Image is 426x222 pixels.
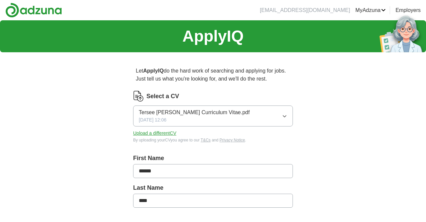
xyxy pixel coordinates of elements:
[201,138,211,142] a: T&Cs
[146,92,179,101] label: Select a CV
[182,24,244,48] h1: ApplyIQ
[143,68,163,74] strong: ApplyIQ
[355,6,386,14] a: MyAdzuna
[260,6,350,14] li: [EMAIL_ADDRESS][DOMAIN_NAME]
[133,137,293,143] div: By uploading your CV you agree to our and .
[5,3,62,18] img: Adzuna logo
[133,106,293,126] button: Tersee [PERSON_NAME] Curriculum Vitae.pdf[DATE] 12:06
[139,109,250,116] span: Tersee [PERSON_NAME] Curriculum Vitae.pdf
[133,183,293,192] label: Last Name
[133,64,293,86] p: Let do the hard work of searching and applying for jobs. Just tell us what you're looking for, an...
[139,116,166,123] span: [DATE] 12:06
[133,130,176,137] button: Upload a differentCV
[395,6,421,14] a: Employers
[220,138,245,142] a: Privacy Notice
[133,154,293,163] label: First Name
[133,91,144,102] img: CV Icon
